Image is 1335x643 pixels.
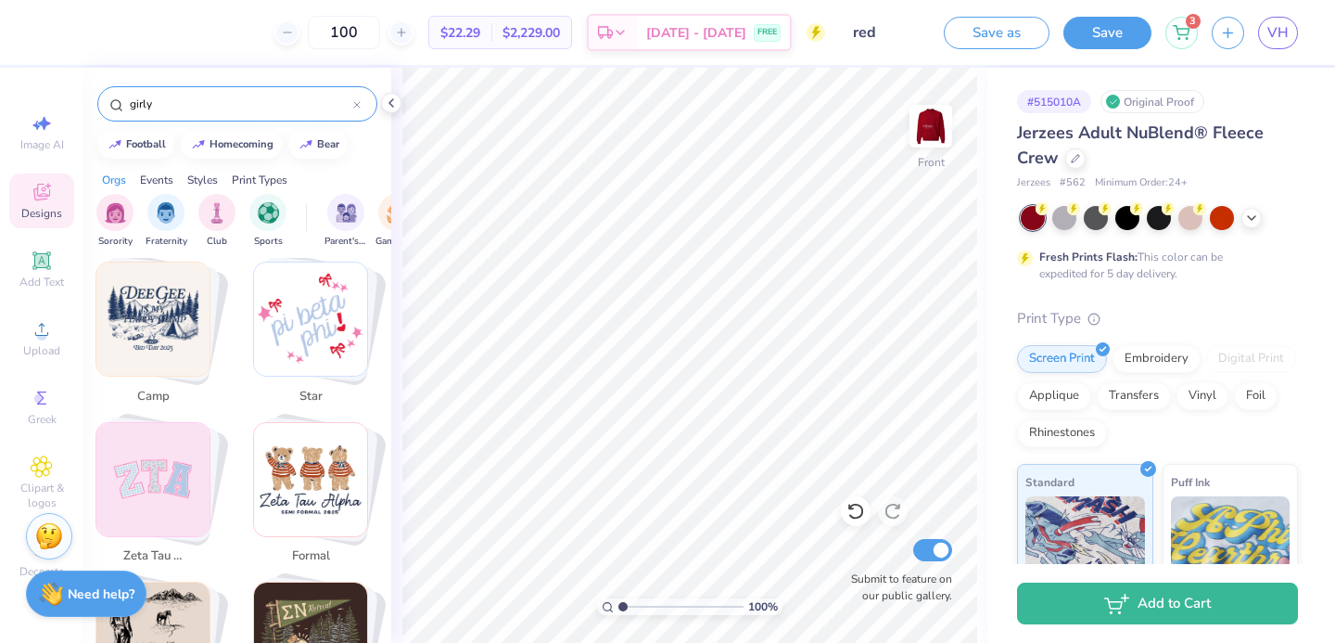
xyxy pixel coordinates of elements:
[128,95,353,113] input: Try "Alpha"
[1060,175,1086,191] span: # 562
[97,131,174,159] button: football
[748,598,778,615] span: 100 %
[146,235,187,249] span: Fraternity
[1025,472,1074,492] span: Standard
[1017,419,1107,447] div: Rhinestones
[1206,345,1296,373] div: Digital Print
[1176,382,1228,410] div: Vinyl
[198,194,235,249] div: filter for Club
[96,263,210,376] img: camp
[105,202,126,224] img: Sorority Image
[249,194,286,249] div: filter for Sports
[281,547,341,566] span: formal
[98,235,133,249] span: Sorority
[207,235,227,249] span: Club
[84,422,233,573] button: Stack Card Button zeta tau alpha
[387,202,408,224] img: Game Day Image
[102,172,126,188] div: Orgs
[140,172,173,188] div: Events
[918,154,945,171] div: Front
[841,571,952,604] label: Submit to feature on our public gallery.
[156,202,176,224] img: Fraternity Image
[108,139,122,150] img: trend_line.gif
[123,547,184,566] span: zeta tau alpha
[944,17,1049,49] button: Save as
[912,108,949,145] img: Front
[299,139,313,150] img: trend_line.gif
[1171,496,1290,589] img: Puff Ink
[1171,472,1210,492] span: Puff Ink
[440,23,480,43] span: $22.29
[375,194,418,249] div: filter for Game Day
[126,139,166,149] div: football
[1039,250,1138,264] strong: Fresh Prints Flash:
[324,194,367,249] div: filter for Parent's Weekend
[1017,583,1298,624] button: Add to Cart
[317,139,339,149] div: bear
[146,194,187,249] button: filter button
[20,137,64,152] span: Image AI
[23,343,60,358] span: Upload
[1186,14,1201,29] span: 3
[123,388,184,406] span: camp
[210,139,273,149] div: homecoming
[1063,17,1151,49] button: Save
[249,194,286,249] button: filter button
[146,194,187,249] div: filter for Fraternity
[19,564,64,579] span: Decorate
[324,194,367,249] button: filter button
[254,423,367,536] img: formal
[324,235,367,249] span: Parent's Weekend
[1234,382,1278,410] div: Foil
[96,423,210,536] img: zeta tau alpha
[191,139,206,150] img: trend_line.gif
[502,23,560,43] span: $2,229.00
[288,131,348,159] button: bear
[28,412,57,427] span: Greek
[1039,249,1267,282] div: This color can be expedited for 5 day delivery.
[242,262,390,413] button: Stack Card Button star
[281,388,341,406] span: star
[19,275,64,289] span: Add Text
[1112,345,1201,373] div: Embroidery
[242,422,390,573] button: Stack Card Button formal
[207,202,227,224] img: Club Image
[1017,382,1091,410] div: Applique
[1025,496,1145,589] img: Standard
[1097,382,1171,410] div: Transfers
[1017,90,1091,113] div: # 515010A
[646,23,746,43] span: [DATE] - [DATE]
[68,585,134,603] strong: Need help?
[96,194,133,249] button: filter button
[9,481,74,510] span: Clipart & logos
[1017,308,1298,329] div: Print Type
[96,194,133,249] div: filter for Sorority
[254,235,283,249] span: Sports
[1017,122,1264,169] span: Jerzees Adult NuBlend® Fleece Crew
[1258,17,1298,49] a: VH
[375,194,418,249] button: filter button
[1095,175,1188,191] span: Minimum Order: 24 +
[1017,345,1107,373] div: Screen Print
[308,16,380,49] input: – –
[198,194,235,249] button: filter button
[1100,90,1204,113] div: Original Proof
[757,26,777,39] span: FREE
[232,172,287,188] div: Print Types
[84,262,233,413] button: Stack Card Button camp
[1017,175,1050,191] span: Jerzees
[258,202,279,224] img: Sports Image
[1267,22,1289,44] span: VH
[336,202,357,224] img: Parent's Weekend Image
[839,14,930,51] input: Untitled Design
[21,206,62,221] span: Designs
[375,235,418,249] span: Game Day
[254,263,367,376] img: star
[181,131,282,159] button: homecoming
[187,172,218,188] div: Styles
